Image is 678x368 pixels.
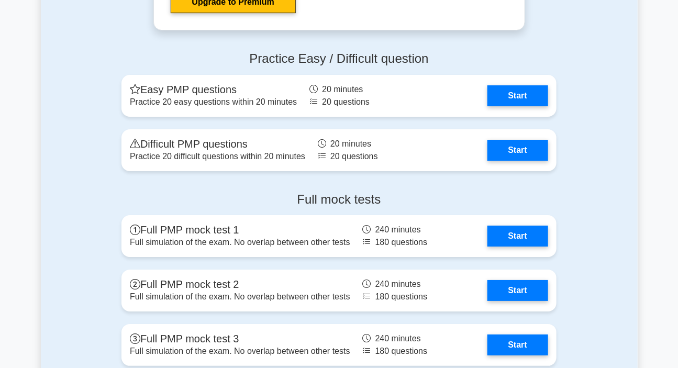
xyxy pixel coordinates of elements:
h4: Practice Easy / Difficult question [121,51,557,66]
h4: Full mock tests [121,192,557,207]
a: Start [487,85,548,106]
a: Start [487,334,548,355]
a: Start [487,280,548,301]
a: Start [487,140,548,161]
a: Start [487,226,548,247]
